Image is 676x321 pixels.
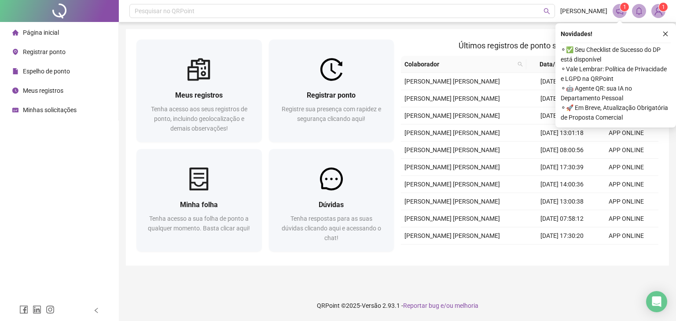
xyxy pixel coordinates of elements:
[594,124,658,142] td: APP ONLINE
[136,40,262,142] a: Meus registrosTenha acesso aos seus registros de ponto, incluindo geolocalização e demais observa...
[560,6,607,16] span: [PERSON_NAME]
[282,215,381,241] span: Tenha respostas para as suas dúvidas clicando aqui e acessando o chat!
[594,142,658,159] td: APP ONLINE
[282,106,381,122] span: Registre sua presença com rapidez e segurança clicando aqui!
[561,64,671,84] span: ⚬ Vale Lembrar: Política de Privacidade e LGPD na QRPoint
[530,73,594,90] td: [DATE] 08:00:23
[148,215,250,232] span: Tenha acesso a sua folha de ponto a qualquer momento. Basta clicar aqui!
[530,124,594,142] td: [DATE] 13:01:18
[404,215,500,222] span: [PERSON_NAME] [PERSON_NAME]
[307,91,356,99] span: Registrar ponto
[530,90,594,107] td: [DATE] 17:30:14
[319,201,344,209] span: Dúvidas
[12,107,18,113] span: schedule
[404,95,500,102] span: [PERSON_NAME] [PERSON_NAME]
[620,3,629,11] sup: 1
[175,91,223,99] span: Meus registros
[269,149,394,252] a: DúvidasTenha respostas para as suas dúvidas clicando aqui e acessando o chat!
[23,68,70,75] span: Espelho de ponto
[404,181,500,188] span: [PERSON_NAME] [PERSON_NAME]
[662,31,669,37] span: close
[403,302,478,309] span: Reportar bug e/ou melhoria
[530,210,594,227] td: [DATE] 07:58:12
[269,40,394,142] a: Registrar pontoRegistre sua presença com rapidez e segurança clicando aqui!
[530,193,594,210] td: [DATE] 13:00:38
[119,290,676,321] footer: QRPoint © 2025 - 2.93.1 -
[362,302,381,309] span: Versão
[404,198,500,205] span: [PERSON_NAME] [PERSON_NAME]
[404,146,500,153] span: [PERSON_NAME] [PERSON_NAME]
[662,4,665,10] span: 1
[404,232,500,239] span: [PERSON_NAME] [PERSON_NAME]
[594,244,658,262] td: APP ONLINE
[23,29,59,36] span: Página inicial
[646,291,667,312] div: Open Intercom Messenger
[23,48,66,55] span: Registrar ponto
[594,227,658,244] td: APP ONLINE
[530,59,578,69] span: Data/Hora
[12,49,18,55] span: environment
[544,8,550,15] span: search
[635,7,643,15] span: bell
[530,142,594,159] td: [DATE] 08:00:56
[530,107,594,124] td: [DATE] 14:01:44
[594,210,658,227] td: APP ONLINE
[594,159,658,176] td: APP ONLINE
[12,29,18,36] span: home
[561,29,592,39] span: Novidades !
[19,305,28,314] span: facebook
[616,7,624,15] span: notification
[561,45,671,64] span: ⚬ ✅ Seu Checklist de Sucesso do DP está disponível
[659,3,668,11] sup: Atualize o seu contato no menu Meus Dados
[23,87,63,94] span: Meus registros
[623,4,626,10] span: 1
[530,244,594,262] td: [DATE] 14:00:35
[404,129,500,136] span: [PERSON_NAME] [PERSON_NAME]
[530,176,594,193] td: [DATE] 14:00:36
[561,84,671,103] span: ⚬ 🤖 Agente QR: sua IA no Departamento Pessoal
[530,159,594,176] td: [DATE] 17:30:39
[151,106,247,132] span: Tenha acesso aos seus registros de ponto, incluindo geolocalização e demais observações!
[516,58,525,71] span: search
[12,68,18,74] span: file
[12,88,18,94] span: clock-circle
[518,62,523,67] span: search
[459,41,601,50] span: Últimos registros de ponto sincronizados
[33,305,41,314] span: linkedin
[93,307,99,314] span: left
[404,164,500,171] span: [PERSON_NAME] [PERSON_NAME]
[594,176,658,193] td: APP ONLINE
[561,103,671,122] span: ⚬ 🚀 Em Breve, Atualização Obrigatória de Proposta Comercial
[594,193,658,210] td: APP ONLINE
[652,4,665,18] img: 21643
[46,305,55,314] span: instagram
[404,59,514,69] span: Colaborador
[180,201,218,209] span: Minha folha
[404,112,500,119] span: [PERSON_NAME] [PERSON_NAME]
[404,78,500,85] span: [PERSON_NAME] [PERSON_NAME]
[530,227,594,244] td: [DATE] 17:30:20
[136,149,262,252] a: Minha folhaTenha acesso a sua folha de ponto a qualquer momento. Basta clicar aqui!
[526,56,589,73] th: Data/Hora
[23,106,77,113] span: Minhas solicitações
